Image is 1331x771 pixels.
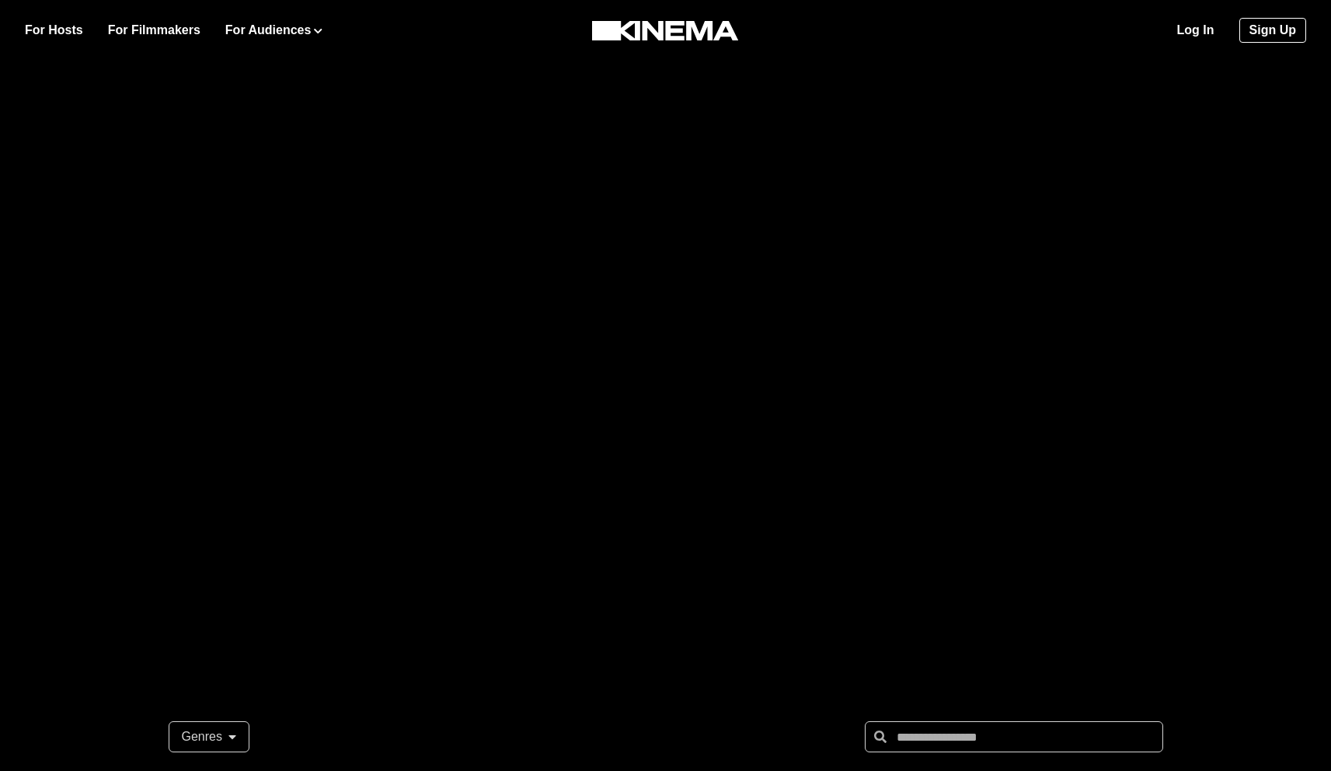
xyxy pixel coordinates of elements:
[225,21,322,40] button: For Audiences
[1177,21,1214,40] a: Log In
[169,721,249,752] button: Genres
[1239,18,1306,43] a: Sign Up
[25,21,83,40] a: For Hosts
[108,21,200,40] a: For Filmmakers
